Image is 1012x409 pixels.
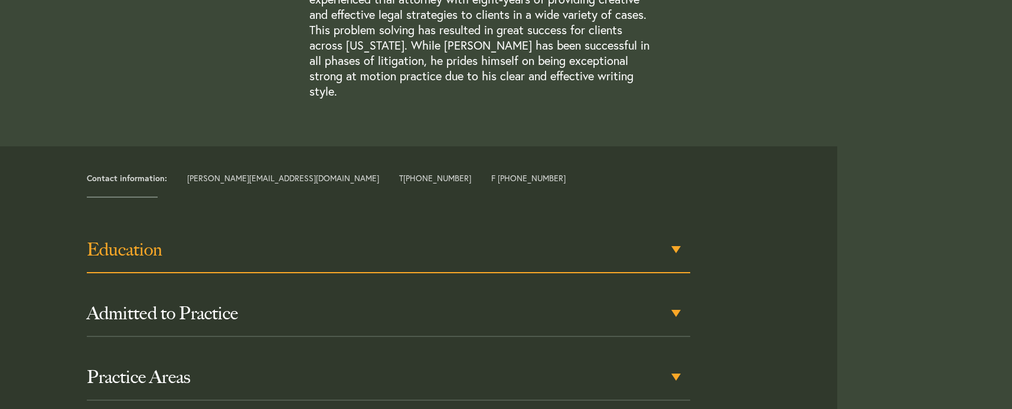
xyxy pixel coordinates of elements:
[87,172,167,184] strong: Contact information:
[87,303,690,324] h3: Admitted to Practice
[403,172,471,184] a: [PHONE_NUMBER]
[87,367,690,388] h3: Practice Areas
[491,174,566,182] span: F [PHONE_NUMBER]
[399,174,471,182] span: T
[187,172,379,184] a: [PERSON_NAME][EMAIL_ADDRESS][DOMAIN_NAME]
[87,239,690,260] h3: Education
